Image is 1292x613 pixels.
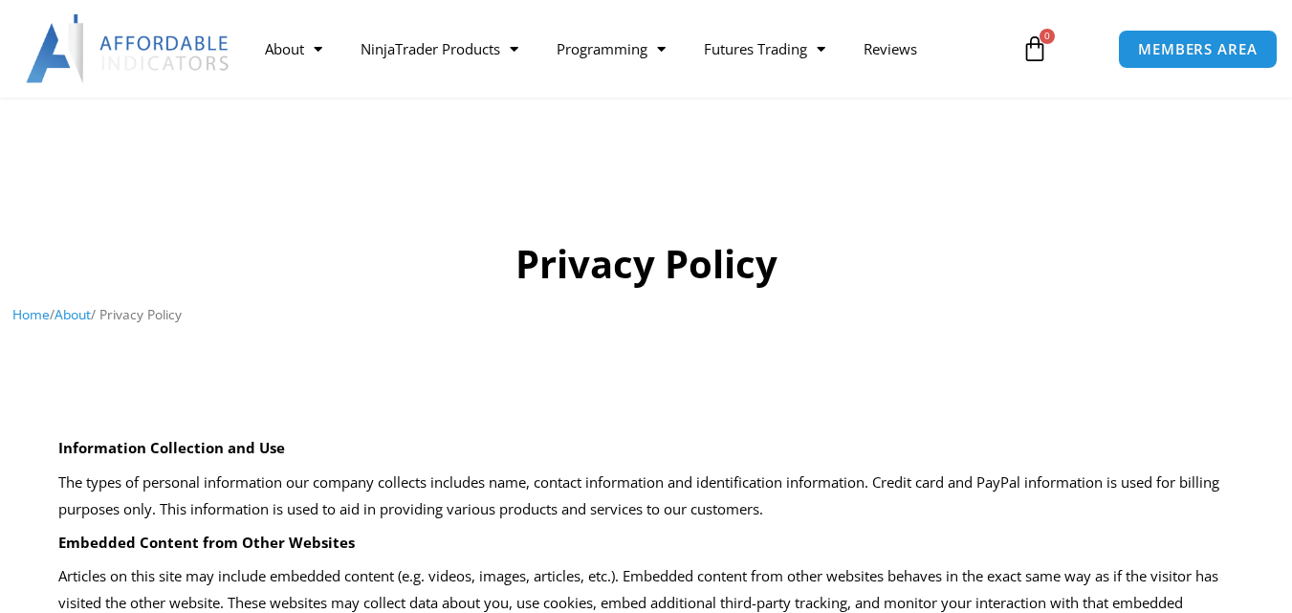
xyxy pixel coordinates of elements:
nav: Breadcrumb [12,302,1280,327]
a: About [55,305,91,323]
span: 0 [1040,29,1055,44]
a: Home [12,305,50,323]
p: The types of personal information our company collects includes name, contact information and ide... [58,470,1235,523]
strong: Embedded Content from Other Websites [58,533,355,552]
a: About [246,27,341,71]
a: Reviews [844,27,936,71]
a: 0 [993,21,1077,77]
nav: Menu [246,27,1008,71]
a: MEMBERS AREA [1118,30,1278,69]
h1: Privacy Policy [12,237,1280,291]
img: LogoAI | Affordable Indicators – NinjaTrader [26,14,231,83]
span: MEMBERS AREA [1138,42,1258,56]
a: NinjaTrader Products [341,27,537,71]
a: Futures Trading [685,27,844,71]
a: Programming [537,27,685,71]
strong: Information Collection and Use [58,438,285,457]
